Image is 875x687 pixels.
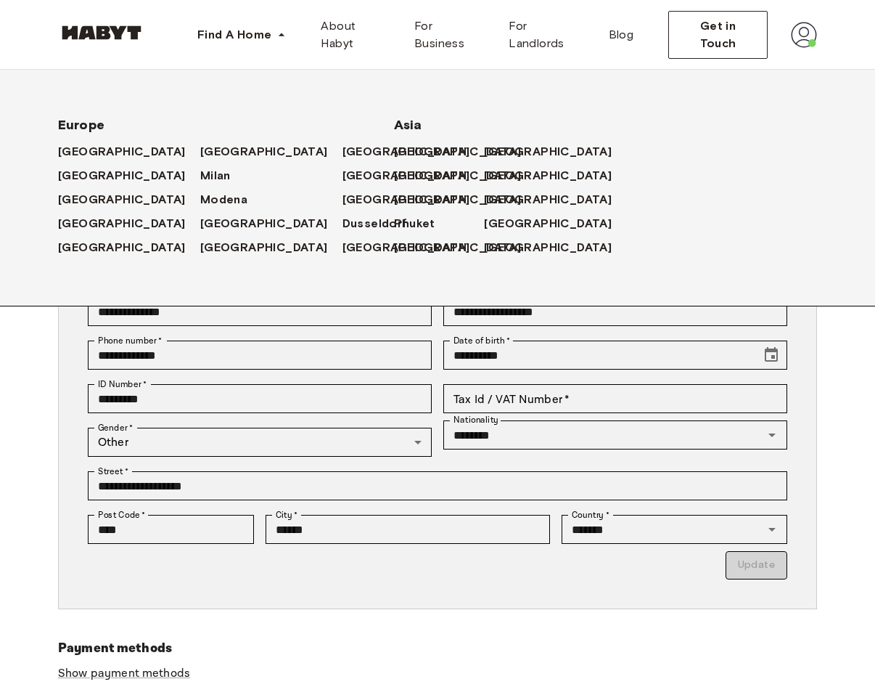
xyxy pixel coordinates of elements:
label: Date of birth [453,334,510,347]
a: [GEOGRAPHIC_DATA] [58,239,200,256]
a: [GEOGRAPHIC_DATA] [484,215,626,232]
button: Find A Home [186,20,297,49]
button: Open [762,425,782,445]
span: Phuket [394,215,435,232]
a: [GEOGRAPHIC_DATA] [394,191,536,208]
label: Post Code [98,508,146,521]
span: [GEOGRAPHIC_DATA] [58,191,186,208]
a: [GEOGRAPHIC_DATA] [58,191,200,208]
span: [GEOGRAPHIC_DATA] [58,215,186,232]
a: [GEOGRAPHIC_DATA] [200,239,342,256]
span: [GEOGRAPHIC_DATA] [484,143,612,160]
span: [GEOGRAPHIC_DATA] [394,191,522,208]
a: Phuket [394,215,450,232]
a: Dusseldorf [342,215,422,232]
span: Asia [394,116,482,134]
button: Choose date, selected date is Oct 22, 1986 [757,341,786,370]
span: [GEOGRAPHIC_DATA] [484,239,612,256]
a: [GEOGRAPHIC_DATA] [484,191,626,208]
a: [GEOGRAPHIC_DATA] [394,239,536,256]
span: Modena [200,191,247,208]
img: Habyt [58,25,145,40]
span: For Business [414,17,485,52]
a: [GEOGRAPHIC_DATA] [58,215,200,232]
a: [GEOGRAPHIC_DATA] [342,167,485,184]
label: ID Number [98,378,147,391]
label: Street [98,465,128,478]
span: [GEOGRAPHIC_DATA] [484,191,612,208]
span: Get in Touch [681,17,755,52]
span: Blog [609,26,634,44]
a: [GEOGRAPHIC_DATA] [394,167,536,184]
span: [GEOGRAPHIC_DATA] [58,167,186,184]
span: About Habyt [321,17,391,52]
a: Show payment methods [58,666,190,681]
a: Blog [597,12,646,58]
label: Phone number [98,334,163,347]
h6: Payment methods [58,638,817,659]
a: For Business [403,12,497,58]
span: Milan [200,167,231,184]
span: [GEOGRAPHIC_DATA] [484,215,612,232]
a: [GEOGRAPHIC_DATA] [484,143,626,160]
span: [GEOGRAPHIC_DATA] [200,143,328,160]
a: Modena [200,191,262,208]
span: [GEOGRAPHIC_DATA] [394,143,522,160]
span: [GEOGRAPHIC_DATA] [200,239,328,256]
a: [GEOGRAPHIC_DATA] [200,215,342,232]
span: [GEOGRAPHIC_DATA] [342,239,470,256]
span: [GEOGRAPHIC_DATA] [58,143,186,160]
img: avatar [791,22,817,48]
a: [GEOGRAPHIC_DATA] [58,143,200,160]
span: Europe [58,116,348,134]
a: [GEOGRAPHIC_DATA] [200,143,342,160]
span: [GEOGRAPHIC_DATA] [200,215,328,232]
a: Milan [200,167,245,184]
span: [GEOGRAPHIC_DATA] [394,167,522,184]
div: Other [88,428,432,457]
label: Gender [98,421,133,434]
a: [GEOGRAPHIC_DATA] [342,239,485,256]
a: [GEOGRAPHIC_DATA] [58,167,200,184]
button: Get in Touch [668,11,768,59]
span: Find A Home [197,26,271,44]
label: Country [572,508,609,521]
a: [GEOGRAPHIC_DATA] [342,191,485,208]
span: [GEOGRAPHIC_DATA] [58,239,186,256]
span: [GEOGRAPHIC_DATA] [342,167,470,184]
a: [GEOGRAPHIC_DATA] [484,239,626,256]
span: [GEOGRAPHIC_DATA] [342,143,470,160]
span: [GEOGRAPHIC_DATA] [484,167,612,184]
a: About Habyt [309,12,403,58]
span: [GEOGRAPHIC_DATA] [394,239,522,256]
button: Open [762,519,782,540]
a: [GEOGRAPHIC_DATA] [394,143,536,160]
span: For Landlords [509,17,585,52]
a: [GEOGRAPHIC_DATA] [484,167,626,184]
span: Dusseldorf [342,215,408,232]
a: For Landlords [497,12,596,58]
label: Nationality [453,414,498,426]
span: [GEOGRAPHIC_DATA] [342,191,470,208]
a: [GEOGRAPHIC_DATA] [342,143,485,160]
label: City [276,508,298,521]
